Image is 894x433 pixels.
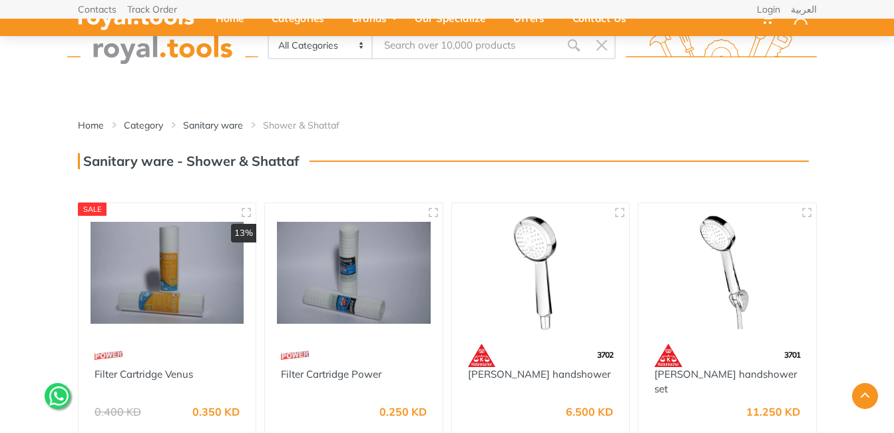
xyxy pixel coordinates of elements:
input: Site search [373,31,559,59]
a: Contacts [78,5,116,14]
a: Home [78,119,104,132]
a: Sanitary ware [183,119,243,132]
nav: breadcrumb [78,119,817,132]
li: Shower & Shattaf [263,119,359,132]
img: 61.webp [654,344,682,367]
a: Track Order [127,5,177,14]
a: Login [757,5,780,14]
a: [PERSON_NAME] handshower set [654,368,797,396]
img: royal.tools Logo [67,27,258,64]
a: Category [124,119,163,132]
img: Royal Tools - Filter Cartridge Power [277,215,431,330]
div: 0.350 KD [192,406,240,417]
a: Filter Cartridge Power [281,368,381,380]
a: Filter Cartridge Venus [95,368,193,380]
img: 61.webp [468,344,496,367]
div: 11.250 KD [746,406,800,417]
span: 3701 [784,350,800,360]
img: 16.webp [281,344,309,367]
h3: Sanitary ware - Shower & Shattaf [78,153,299,169]
div: 6.500 KD [566,406,613,417]
a: العربية [791,5,817,14]
img: royal.tools Logo [626,27,817,64]
div: 0.250 KD [379,406,427,417]
select: Category [269,33,373,58]
div: 0.400 KD [95,406,141,417]
div: 13% [231,224,256,242]
div: SALE [78,203,107,216]
img: 16.webp [95,344,122,367]
img: Royal Tools - Filter Cartridge Venus [91,215,244,330]
img: Royal Tools - MARLIN handshower [464,215,618,330]
img: Royal Tools - MARLIN handshower set [650,215,804,330]
span: 3702 [597,350,613,360]
a: [PERSON_NAME] handshower [468,368,610,380]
